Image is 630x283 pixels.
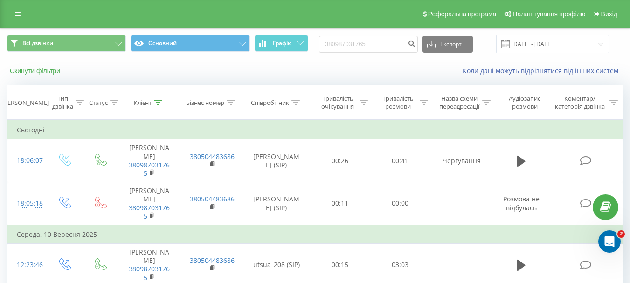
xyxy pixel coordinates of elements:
div: [PERSON_NAME] [2,99,49,107]
a: 380987031765 [129,203,170,221]
td: 00:00 [370,182,430,225]
td: 00:26 [310,139,370,182]
div: Статус [89,99,108,107]
div: Аудіозапис розмови [501,95,548,110]
td: 00:41 [370,139,430,182]
a: 380504483686 [190,256,235,265]
div: Тривалість розмови [379,95,417,110]
td: Сьогодні [7,121,623,139]
div: Тривалість очікування [318,95,357,110]
span: Реферальна програма [428,10,497,18]
div: 18:05:18 [17,194,36,213]
td: 00:11 [310,182,370,225]
span: 2 [617,230,625,238]
div: Тип дзвінка [52,95,73,110]
button: Основний [131,35,249,52]
input: Пошук за номером [319,36,418,53]
span: Вихід [601,10,617,18]
div: Коментар/категорія дзвінка [553,95,607,110]
td: Чергування [430,139,493,182]
span: Розмова не відбулась [503,194,540,212]
a: 380504483686 [190,152,235,161]
div: Співробітник [251,99,289,107]
button: Експорт [422,36,473,53]
td: [PERSON_NAME] (SIP) [243,139,310,182]
div: Назва схеми переадресації [439,95,480,110]
iframe: Intercom live chat [598,230,621,253]
a: 380987031765 [129,264,170,282]
button: Всі дзвінки [7,35,126,52]
span: Графік [273,40,291,47]
td: Середа, 10 Вересня 2025 [7,225,623,244]
button: Графік [255,35,308,52]
a: Коли дані можуть відрізнятися вiд інших систем [463,66,623,75]
button: Скинути фільтри [7,67,65,75]
td: [PERSON_NAME] (SIP) [243,182,310,225]
a: 380987031765 [129,160,170,178]
td: [PERSON_NAME] [118,139,180,182]
span: Налаштування профілю [512,10,585,18]
div: Клієнт [134,99,152,107]
div: Бізнес номер [186,99,224,107]
span: Всі дзвінки [22,40,53,47]
a: 380504483686 [190,194,235,203]
td: [PERSON_NAME] [118,182,180,225]
div: 12:23:46 [17,256,36,274]
div: 18:06:07 [17,152,36,170]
